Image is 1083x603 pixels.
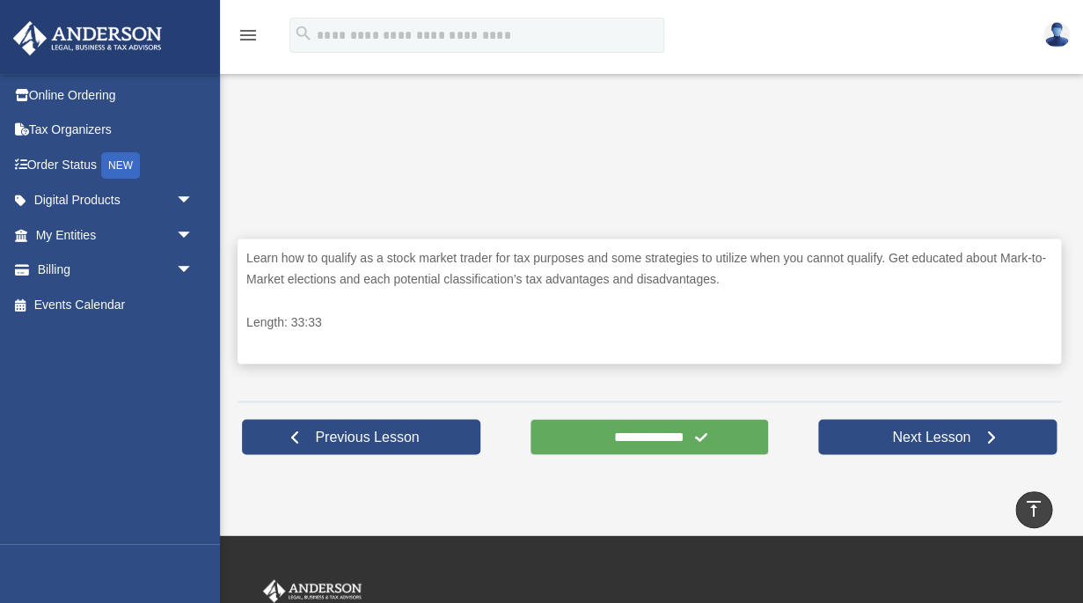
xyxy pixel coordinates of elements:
[1015,491,1052,528] a: vertical_align_top
[12,183,220,218] a: Digital Productsarrow_drop_down
[12,77,220,113] a: Online Ordering
[260,579,365,602] img: Anderson Advisors Platinum Portal
[238,31,259,46] a: menu
[176,217,211,254] span: arrow_drop_down
[294,24,313,43] i: search
[12,253,220,288] a: Billingarrow_drop_down
[101,152,140,179] div: NEW
[12,287,220,322] a: Events Calendar
[818,419,1057,454] a: Next Lesson
[238,25,259,46] i: menu
[1043,22,1070,48] img: User Pic
[12,113,220,148] a: Tax Organizers
[8,21,167,55] img: Anderson Advisors Platinum Portal
[301,428,433,445] span: Previous Lesson
[246,247,1052,290] p: Learn how to qualify as a stock market trader for tax purposes and some strategies to utilize whe...
[878,428,984,445] span: Next Lesson
[176,183,211,219] span: arrow_drop_down
[246,312,1052,334] p: Length: 33:33
[12,217,220,253] a: My Entitiesarrow_drop_down
[242,419,480,454] a: Previous Lesson
[1023,498,1044,519] i: vertical_align_top
[12,147,220,183] a: Order StatusNEW
[176,253,211,289] span: arrow_drop_down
